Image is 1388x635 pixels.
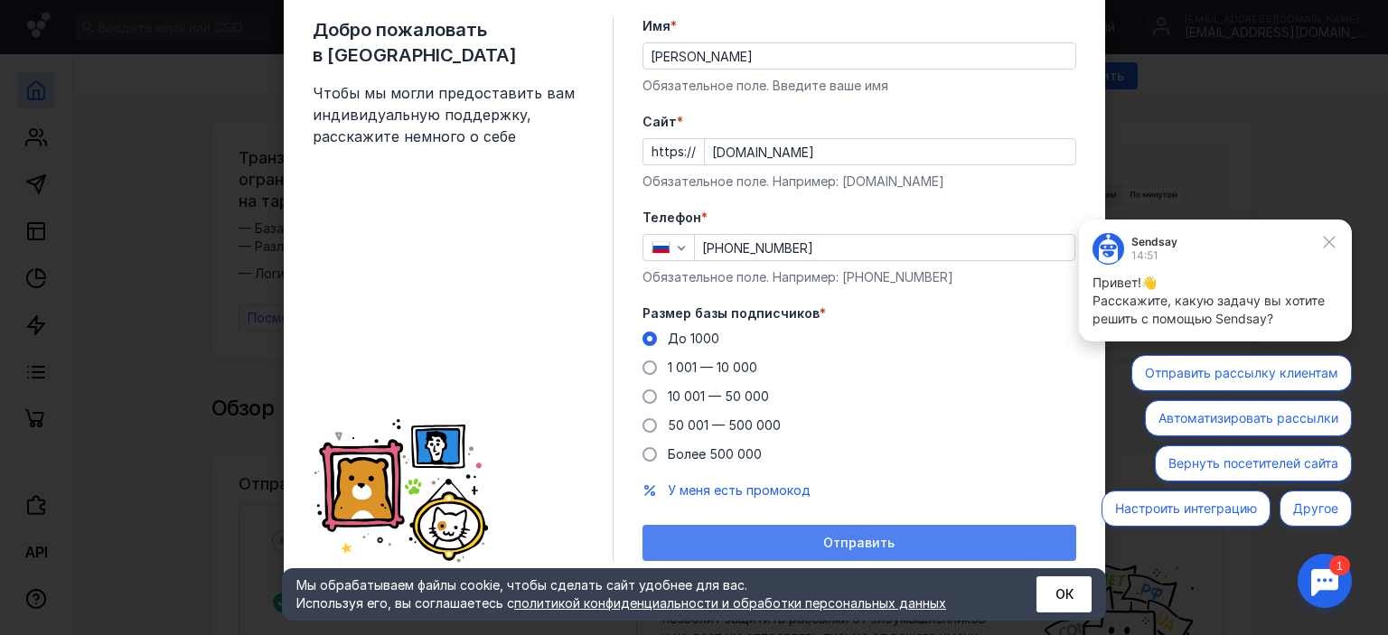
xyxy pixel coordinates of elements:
[642,17,671,35] span: Имя
[296,576,992,612] div: Мы обрабатываем файлы cookie, чтобы сделать сайт удобнее для вас. Используя его, вы соглашаетесь c
[94,234,291,270] button: Вернуть посетителей сайта
[668,360,757,375] span: 1 001 — 10 000
[70,39,117,50] div: 14:51
[668,482,811,498] span: У меня есть промокод
[642,209,701,227] span: Телефон
[313,82,584,147] span: Чтобы мы могли предоставить вам индивидуальную поддержку, расскажите немного о себе
[642,525,1076,561] button: Отправить
[70,25,117,36] div: Sendsay
[1036,576,1092,612] button: ОК
[84,189,291,225] button: Автоматизировать рассылки
[642,77,1076,95] div: Обязательное поле. Введите ваше имя
[219,279,291,315] button: Другое
[32,62,277,80] p: Привет!👋
[41,11,61,31] div: 1
[668,481,811,500] button: У меня есть промокод
[514,595,946,611] a: политикой конфиденциальности и обработки персональных данных
[823,536,895,551] span: Отправить
[642,268,1076,286] div: Обязательное поле. Например: [PHONE_NUMBER]
[642,173,1076,191] div: Обязательное поле. Например: [DOMAIN_NAME]
[642,304,820,322] span: Размер базы подписчиков
[668,446,762,462] span: Более 500 000
[668,417,781,433] span: 50 001 — 500 000
[668,388,769,404] span: 10 001 — 50 000
[41,279,210,315] button: Настроить интеграцию
[32,80,277,117] p: Расскажите, какую задачу вы хотите решить с помощью Sendsay?
[70,144,291,180] button: Отправить рассылку клиентам
[642,113,677,131] span: Cайт
[668,331,719,346] span: До 1000
[313,17,584,68] span: Добро пожаловать в [GEOGRAPHIC_DATA]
